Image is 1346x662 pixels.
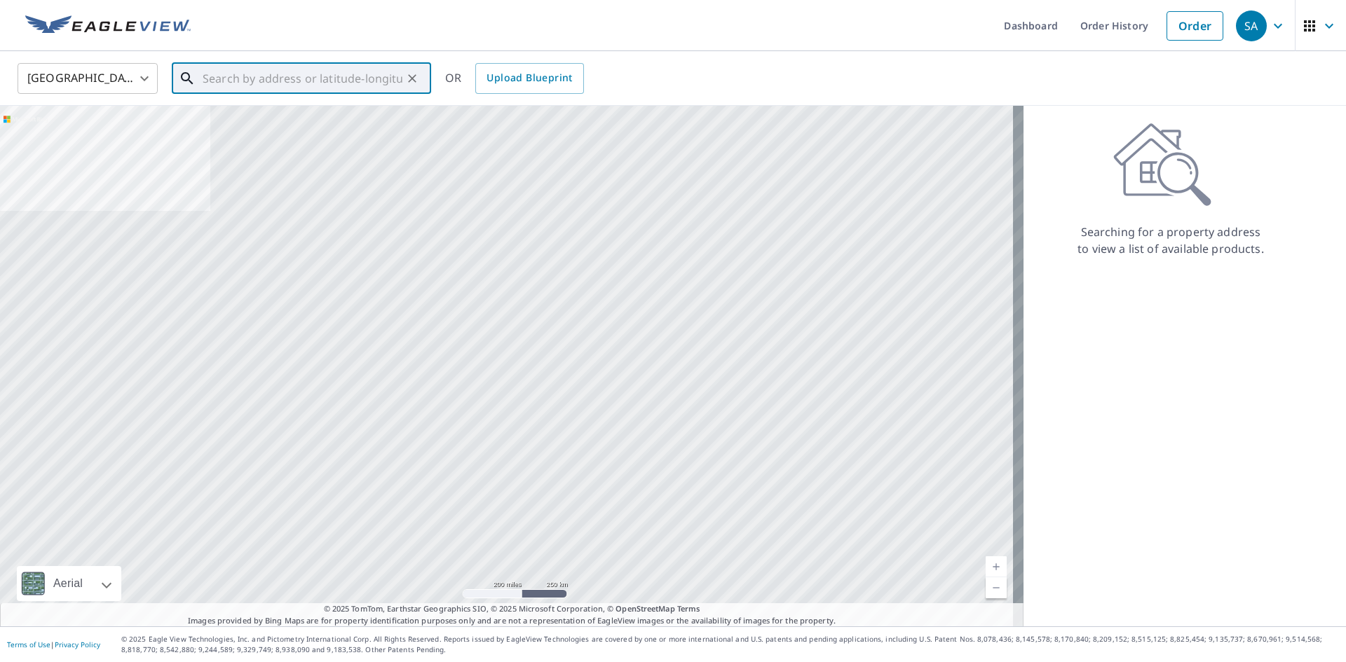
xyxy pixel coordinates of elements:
div: Aerial [17,566,121,601]
a: OpenStreetMap [616,603,674,614]
span: Upload Blueprint [487,69,572,87]
button: Clear [402,69,422,88]
p: | [7,640,100,649]
p: Searching for a property address to view a list of available products. [1077,223,1265,257]
a: Current Level 5, Zoom Out [986,577,1007,598]
a: Upload Blueprint [475,63,583,94]
div: SA [1236,11,1267,41]
div: Aerial [49,566,87,601]
div: OR [445,63,584,94]
span: © 2025 TomTom, Earthstar Geographics SIO, © 2025 Microsoft Corporation, © [324,603,700,615]
a: Privacy Policy [55,640,100,649]
a: Current Level 5, Zoom In [986,556,1007,577]
div: [GEOGRAPHIC_DATA] [18,59,158,98]
a: Order [1167,11,1223,41]
p: © 2025 Eagle View Technologies, Inc. and Pictometry International Corp. All Rights Reserved. Repo... [121,634,1339,655]
img: EV Logo [25,15,191,36]
a: Terms of Use [7,640,50,649]
input: Search by address or latitude-longitude [203,59,402,98]
a: Terms [677,603,700,614]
